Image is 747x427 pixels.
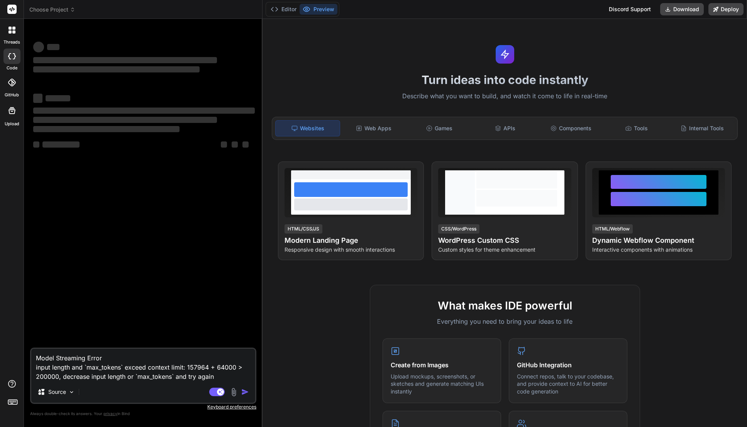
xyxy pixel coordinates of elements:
[267,91,742,101] p: Describe what you want to build, and watch it come to life in real-time
[33,42,44,52] span: ‌
[48,388,66,396] p: Source
[5,121,19,127] label: Upload
[229,388,238,397] img: attachment
[708,3,744,15] button: Deploy
[33,117,217,123] span: ‌
[383,317,627,326] p: Everything you need to bring your ideas to life
[605,120,669,136] div: Tools
[267,73,742,87] h1: Turn ideas into code instantly
[517,373,619,395] p: Connect repos, talk to your codebase, and provide context to AI for better code generation
[285,224,322,234] div: HTML/CSS/JS
[33,141,39,148] span: ‌
[604,3,656,15] div: Discord Support
[221,141,227,148] span: ‌
[103,411,117,416] span: privacy
[300,4,337,15] button: Preview
[539,120,603,136] div: Components
[383,298,627,314] h2: What makes IDE powerful
[670,120,734,136] div: Internal Tools
[30,404,256,410] p: Keyboard preferences
[592,235,725,246] h4: Dynamic Webflow Component
[33,108,255,114] span: ‌
[30,410,256,417] p: Always double-check its answers. Your in Bind
[342,120,406,136] div: Web Apps
[438,246,571,254] p: Custom styles for theme enhancement
[438,235,571,246] h4: WordPress Custom CSS
[275,120,340,136] div: Websites
[5,92,19,98] label: GitHub
[47,44,59,50] span: ‌
[391,360,493,370] h4: Create from Images
[592,224,633,234] div: HTML/Webflow
[3,39,20,45] label: threads
[407,120,471,136] div: Games
[592,246,725,254] p: Interactive components with animations
[42,141,80,148] span: ‌
[7,65,17,71] label: code
[232,141,238,148] span: ‌
[33,57,217,63] span: ‌
[517,360,619,370] h4: GitHub Integration
[29,6,75,13] span: Choose Project
[46,95,70,101] span: ‌
[438,224,479,234] div: CSS/WordPress
[33,126,180,132] span: ‌
[31,349,255,381] textarea: Model Streaming Error input length and `max_tokens` exceed context limit: 157964 + 64000 > 200000...
[473,120,537,136] div: APIs
[268,4,300,15] button: Editor
[241,388,249,396] img: icon
[391,373,493,395] p: Upload mockups, screenshots, or sketches and generate matching UIs instantly
[285,235,417,246] h4: Modern Landing Page
[68,389,75,395] img: Pick Models
[285,246,417,254] p: Responsive design with smooth interactions
[660,3,704,15] button: Download
[33,94,42,103] span: ‌
[33,66,200,72] span: ‌
[242,141,249,148] span: ‌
